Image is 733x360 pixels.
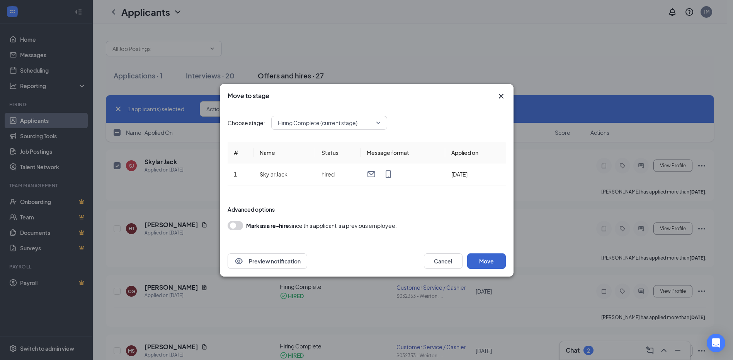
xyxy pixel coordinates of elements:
[707,334,725,352] div: Open Intercom Messenger
[384,170,393,179] svg: MobileSms
[246,221,397,230] div: since this applicant is a previous employee.
[228,253,307,269] button: EyePreview notification
[361,142,445,163] th: Message format
[497,92,506,101] button: Close
[278,117,357,129] span: Hiring Complete (current stage)
[228,92,269,100] h3: Move to stage
[445,163,506,185] td: [DATE]
[234,171,237,178] span: 1
[228,142,254,163] th: #
[234,256,243,266] svg: Eye
[253,142,315,163] th: Name
[228,119,265,127] span: Choose stage:
[445,142,506,163] th: Applied on
[315,142,361,163] th: Status
[228,205,506,213] div: Advanced options
[467,253,506,269] button: Move
[367,170,376,179] svg: Email
[424,253,463,269] button: Cancel
[497,92,506,101] svg: Cross
[246,222,289,229] b: Mark as a re-hire
[315,163,361,185] td: hired
[253,163,315,185] td: Skylar Jack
